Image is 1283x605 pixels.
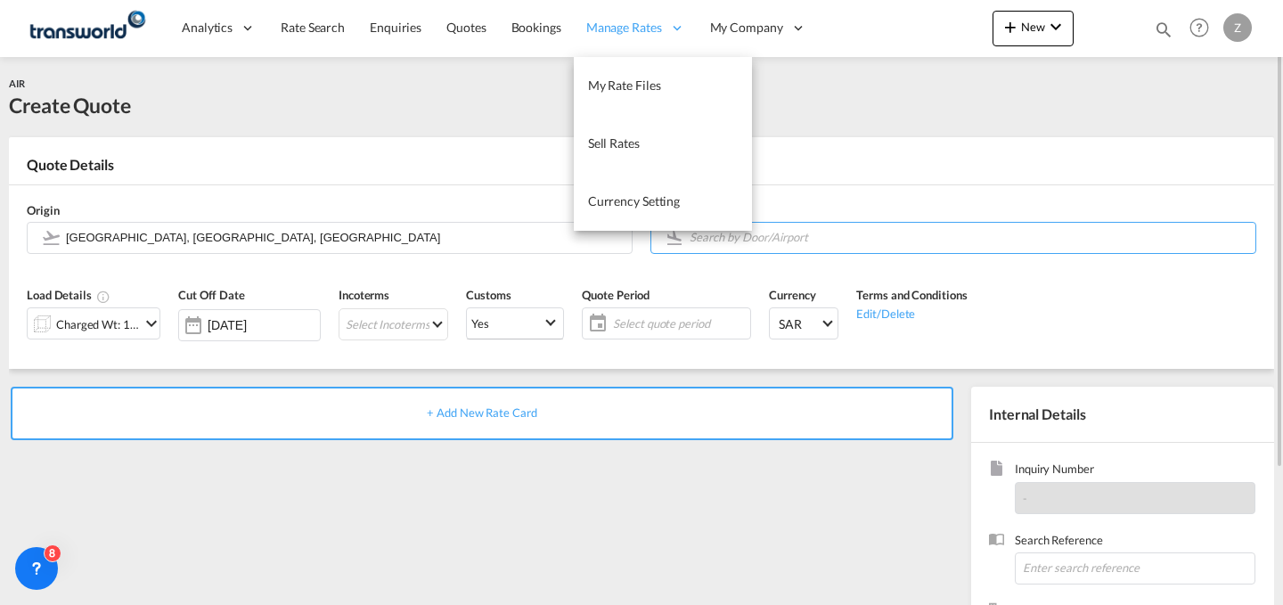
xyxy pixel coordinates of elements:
div: Create Quote [9,91,131,119]
a: Sell Rates [574,115,752,173]
md-select: Select Customs: Yes [466,307,564,339]
div: icon-magnify [1154,20,1173,46]
md-input-container: Frankfurt am Main International, Frankfurt-am-Main, FRA [27,222,633,254]
div: Edit/Delete [856,304,967,322]
span: Currency [769,288,815,302]
span: + Add New Rate Card [427,405,536,420]
a: My Rate Files [574,57,752,115]
div: Quote Details [9,155,1274,184]
div: Z [1223,13,1252,42]
span: Inquiry Number [1015,461,1255,481]
span: Sell Rates [588,135,640,151]
span: AIR [9,78,25,89]
input: Search by Door/Airport [690,222,1246,253]
md-icon: icon-plus 400-fg [1000,16,1021,37]
div: + Add New Rate Card [11,387,953,440]
button: icon-plus 400-fgNewicon-chevron-down [993,11,1074,46]
span: Customs [466,288,511,302]
md-select: Select Currency: ﷼ SARSaudi Arabia Riyal [769,307,838,339]
md-icon: icon-calendar [583,313,604,334]
span: Load Details [27,288,110,302]
md-select: Select Incoterms [339,308,448,340]
span: SAR [779,315,820,333]
span: - [1023,491,1027,505]
span: Currency Setting [588,193,680,208]
input: Enter search reference [1015,552,1255,585]
span: Terms and Conditions [856,288,967,302]
span: Analytics [182,19,233,37]
span: Rate Search [281,20,345,35]
md-icon: Chargeable Weight [96,290,110,304]
span: Manage Rates [586,19,662,37]
div: Help [1184,12,1223,45]
span: My Company [710,19,783,37]
span: Select quote period [609,311,750,336]
span: Enquiries [370,20,421,35]
span: Help [1184,12,1214,43]
img: 1a84b2306ded11f09c1219774cd0a0fe.png [27,8,147,48]
span: Incoterms [339,288,389,302]
span: Bookings [511,20,561,35]
span: Quote Period [582,288,650,302]
span: Cut Off Date [178,288,245,302]
div: Internal Details [971,387,1274,442]
span: My Rate Files [588,78,661,93]
input: Select [208,318,320,332]
span: New [1000,20,1066,34]
span: Origin [27,203,59,217]
md-icon: icon-chevron-down [141,313,162,334]
div: Charged Wt: 1.00 KG [56,312,140,337]
div: Charged Wt: 1.00 KGicon-chevron-down [27,307,160,339]
md-icon: icon-magnify [1154,20,1173,39]
div: Yes [471,316,489,331]
input: Search by Door/Airport [66,222,623,253]
span: Search Reference [1015,532,1255,552]
a: Currency Setting [574,173,752,231]
span: Quotes [446,20,486,35]
span: Select quote period [613,315,746,331]
md-icon: icon-chevron-down [1045,16,1066,37]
